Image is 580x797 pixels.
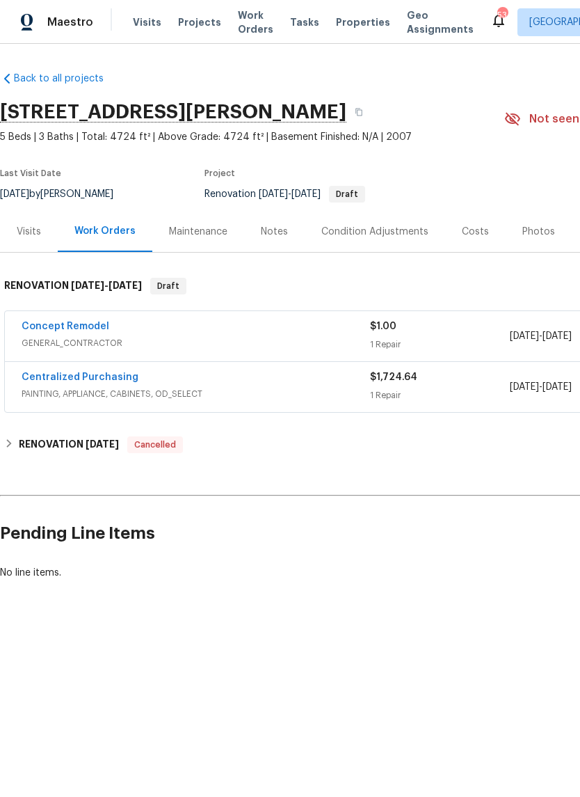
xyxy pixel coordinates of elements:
span: [DATE] [71,281,104,290]
div: Visits [17,225,41,239]
div: Costs [462,225,489,239]
span: [DATE] [291,189,321,199]
span: PAINTING, APPLIANCE, CABINETS, OD_SELECT [22,387,370,401]
a: Concept Remodel [22,322,109,331]
span: - [71,281,142,290]
div: 53 [497,8,507,22]
div: Photos [522,225,555,239]
span: [DATE] [259,189,288,199]
span: Project [204,169,235,177]
span: Projects [178,15,221,29]
span: Geo Assignments [407,8,474,36]
span: $1.00 [370,322,396,331]
span: Properties [336,15,390,29]
h6: RENOVATION [4,278,142,294]
div: Notes [261,225,288,239]
span: [DATE] [510,382,539,392]
span: Maestro [47,15,93,29]
div: Condition Adjustments [321,225,428,239]
span: Draft [330,190,364,198]
span: - [510,329,572,343]
span: Cancelled [129,438,182,452]
div: Maintenance [169,225,227,239]
span: Draft [152,279,185,293]
span: [DATE] [542,382,572,392]
span: - [510,380,572,394]
div: 1 Repair [370,388,509,402]
span: Tasks [290,17,319,27]
span: [DATE] [86,439,119,449]
span: Visits [133,15,161,29]
button: Copy Address [346,100,371,125]
span: [DATE] [542,331,572,341]
a: Centralized Purchasing [22,372,138,382]
span: [DATE] [510,331,539,341]
span: GENERAL_CONTRACTOR [22,336,370,350]
span: [DATE] [108,281,142,290]
div: Work Orders [74,224,136,238]
span: Work Orders [238,8,273,36]
h6: RENOVATION [19,436,119,453]
span: - [259,189,321,199]
span: $1,724.64 [370,372,417,382]
div: 1 Repair [370,338,509,352]
span: Renovation [204,189,365,199]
